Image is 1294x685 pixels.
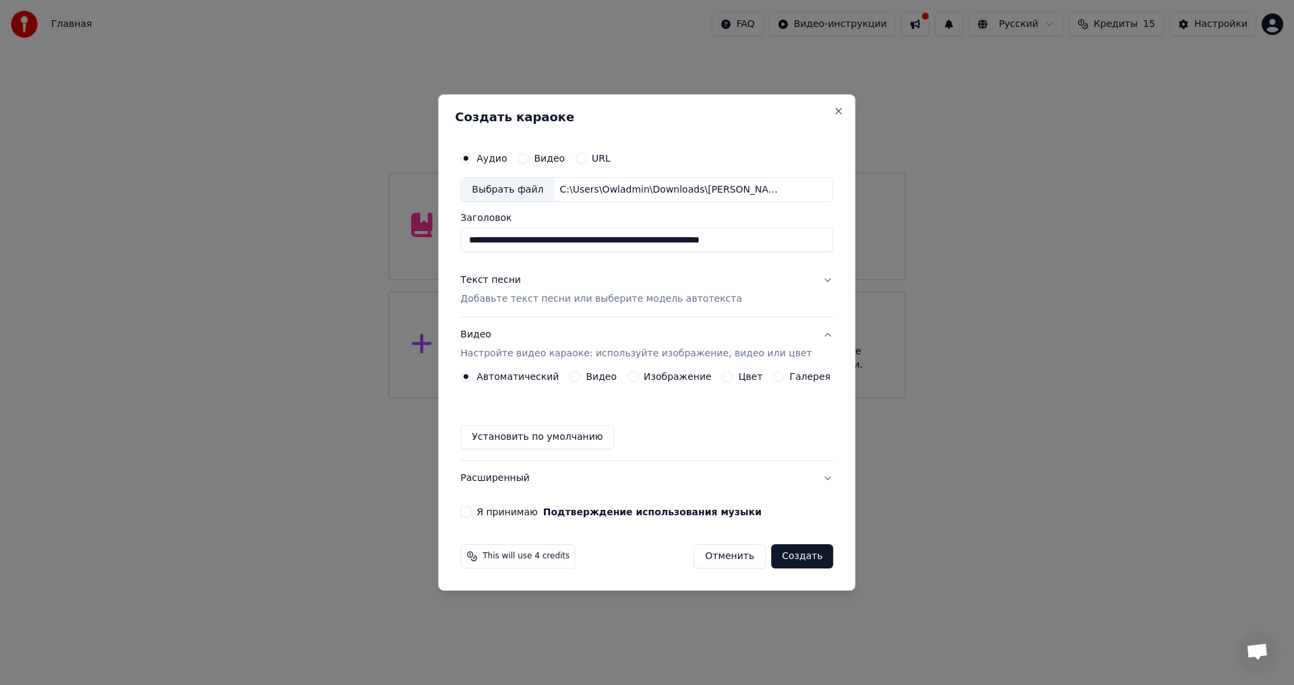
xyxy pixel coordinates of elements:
[460,425,614,449] button: Установить по умолчанию
[455,111,838,123] h2: Создать караоке
[460,318,833,372] button: ВидеоНастройте видео караоке: используйте изображение, видео или цвет
[790,372,831,381] label: Галерея
[460,461,833,496] button: Расширенный
[461,178,554,202] div: Выбрать файл
[739,372,763,381] label: Цвет
[460,293,742,306] p: Добавьте текст песни или выберите модель автотекста
[543,507,762,517] button: Я принимаю
[483,551,569,562] span: This will use 4 credits
[534,154,565,163] label: Видео
[460,214,833,223] label: Заголовок
[694,544,766,568] button: Отменить
[460,371,833,460] div: ВидеоНастройте видео караоке: используйте изображение, видео или цвет
[592,154,611,163] label: URL
[460,274,521,288] div: Текст песни
[460,263,833,317] button: Текст песниДобавьте текст песни или выберите модель автотекста
[586,372,617,381] label: Видео
[554,183,783,197] div: C:\Users\Owladmin\Downloads\[PERSON_NAME]-_EPIC_the_musical_-_No_longer_you_77809794 (1).mp3
[476,372,559,381] label: Автоматический
[476,154,507,163] label: Аудио
[476,507,762,517] label: Я принимаю
[644,372,712,381] label: Изображение
[460,329,811,361] div: Видео
[771,544,833,568] button: Создать
[460,347,811,360] p: Настройте видео караоке: используйте изображение, видео или цвет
